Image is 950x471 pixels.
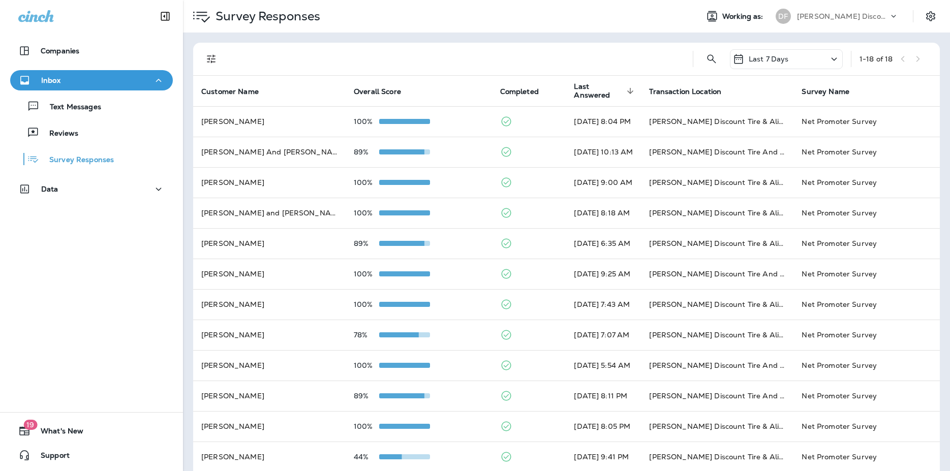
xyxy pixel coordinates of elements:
td: [PERSON_NAME] Discount Tire And Alignment - [GEOGRAPHIC_DATA] ([STREET_ADDRESS]) [641,259,793,289]
button: Inbox [10,70,173,90]
td: [PERSON_NAME] Discount Tire & Alignment - Damariscotta (5 [PERSON_NAME] Plz,) [641,411,793,442]
span: Working as: [722,12,765,21]
td: [DATE] 8:04 PM [566,106,641,137]
p: 89% [354,239,379,247]
td: [PERSON_NAME] [193,167,346,198]
td: [DATE] 6:35 AM [566,228,641,259]
p: Inbox [41,76,60,84]
span: Transaction Location [649,87,721,96]
button: Reviews [10,122,173,143]
td: [PERSON_NAME] [193,228,346,259]
td: [DATE] 7:43 AM [566,289,641,320]
p: 78% [354,331,379,339]
td: Net Promoter Survey [793,167,940,198]
td: [DATE] 9:25 AM [566,259,641,289]
p: Survey Responses [211,9,320,24]
span: Overall Score [354,87,414,96]
td: Net Promoter Survey [793,106,940,137]
td: Net Promoter Survey [793,381,940,411]
td: Net Promoter Survey [793,350,940,381]
div: 1 - 18 of 18 [860,55,893,63]
td: [PERSON_NAME] [193,320,346,350]
td: [PERSON_NAME] [193,106,346,137]
div: DF [776,9,791,24]
td: Net Promoter Survey [793,259,940,289]
td: [PERSON_NAME] [193,259,346,289]
span: Last Answered [574,82,624,100]
p: Last 7 Days [749,55,789,63]
button: Filters [201,49,222,69]
button: Settings [922,7,940,25]
button: Data [10,179,173,199]
td: [PERSON_NAME] Discount Tire & Alignment [PERSON_NAME] ([STREET_ADDRESS]) [641,320,793,350]
td: Net Promoter Survey [793,137,940,167]
td: Net Promoter Survey [793,320,940,350]
span: Completed [500,87,539,96]
span: Overall Score [354,87,401,96]
p: Text Messages [40,103,101,112]
button: 19What's New [10,421,173,441]
td: [DATE] 10:13 AM [566,137,641,167]
p: 100% [354,361,379,369]
td: [PERSON_NAME] [193,350,346,381]
td: [PERSON_NAME] Discount Tire & Alignment- [GEOGRAPHIC_DATA] ([STREET_ADDRESS]) [641,106,793,137]
td: [DATE] 5:54 AM [566,350,641,381]
p: Companies [41,47,79,55]
p: 89% [354,148,379,156]
span: Support [30,451,70,463]
td: [PERSON_NAME] Discount Tire And Alignment - [GEOGRAPHIC_DATA] ([STREET_ADDRESS]) [641,137,793,167]
p: Data [41,185,58,193]
span: Transaction Location [649,87,734,96]
td: [DATE] 8:18 AM [566,198,641,228]
td: Net Promoter Survey [793,228,940,259]
td: [DATE] 8:05 PM [566,411,641,442]
span: Survey Name [802,87,849,96]
td: [PERSON_NAME] Discount Tire & Alignment - Damariscotta (5 [PERSON_NAME] Plz,) [641,167,793,198]
p: 100% [354,270,379,278]
td: [PERSON_NAME] and [PERSON_NAME] [193,198,346,228]
span: What's New [30,427,83,439]
td: [PERSON_NAME] Discount Tire And Alignment - [GEOGRAPHIC_DATA] ([STREET_ADDRESS]) [641,350,793,381]
button: Companies [10,41,173,61]
td: [DATE] 7:07 AM [566,320,641,350]
span: Last Answered [574,82,637,100]
td: [PERSON_NAME] Discount Tire & Alignment - Damariscotta (5 [PERSON_NAME] Plz,) [641,198,793,228]
td: [PERSON_NAME] Discount Tire And Alignment - [GEOGRAPHIC_DATA] ([STREET_ADDRESS]) [641,381,793,411]
p: 100% [354,422,379,430]
span: Completed [500,87,552,96]
td: [DATE] 8:11 PM [566,381,641,411]
td: Net Promoter Survey [793,289,940,320]
p: 89% [354,392,379,400]
span: Survey Name [802,87,863,96]
td: [PERSON_NAME] [193,411,346,442]
p: 100% [354,117,379,125]
button: Search Survey Responses [701,49,722,69]
td: Net Promoter Survey [793,411,940,442]
td: [PERSON_NAME] And [PERSON_NAME] [193,137,346,167]
button: Support [10,445,173,465]
p: 100% [354,300,379,308]
span: Customer Name [201,87,272,96]
td: [PERSON_NAME] [193,381,346,411]
span: Customer Name [201,87,259,96]
td: [DATE] 9:00 AM [566,167,641,198]
button: Text Messages [10,96,173,117]
p: Reviews [39,129,78,139]
td: Net Promoter Survey [793,198,940,228]
p: 100% [354,209,379,217]
button: Collapse Sidebar [151,6,179,26]
p: Survey Responses [39,155,114,165]
td: [PERSON_NAME] [193,289,346,320]
button: Survey Responses [10,148,173,170]
td: [PERSON_NAME] Discount Tire & Alignment [GEOGRAPHIC_DATA] ([STREET_ADDRESS]) [641,228,793,259]
td: [PERSON_NAME] Discount Tire & Alignment [PERSON_NAME] ([STREET_ADDRESS]) [641,289,793,320]
span: 19 [23,420,37,430]
p: 100% [354,178,379,186]
p: [PERSON_NAME] Discount Tire & Alignment [797,12,888,20]
p: 44% [354,453,379,461]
